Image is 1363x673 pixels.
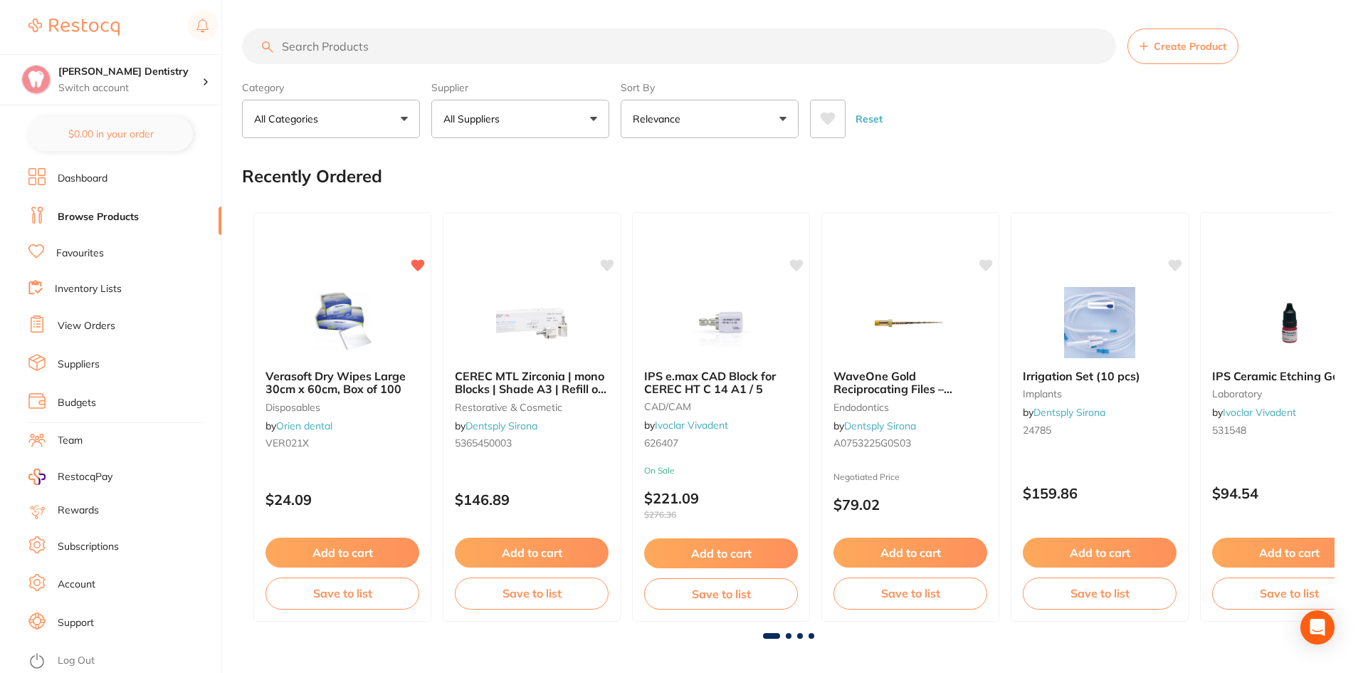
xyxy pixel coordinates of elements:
[242,81,420,94] label: Category
[242,167,382,187] h2: Recently Ordered
[28,650,217,673] button: Log Out
[58,396,96,410] a: Budgets
[28,469,46,485] img: RestocqPay
[242,100,420,138] button: All Categories
[644,538,798,568] button: Add to cart
[621,81,799,94] label: Sort By
[1053,287,1146,358] img: Irrigation Set (10 pcs)
[443,112,505,126] p: All Suppliers
[58,504,99,518] a: Rewards
[485,287,578,358] img: CEREC MTL Zirconia | mono Blocks | Shade A3 | Refill of 4
[455,402,609,413] small: restorative & cosmetic
[1023,406,1105,419] span: by
[58,434,83,448] a: Team
[1023,538,1177,568] button: Add to cart
[1023,370,1177,382] b: Irrigation Set (10 pcs)
[28,117,193,151] button: $0.00 in your order
[22,66,51,94] img: Ashmore Dentistry
[675,287,767,358] img: IPS e.max CAD Block for CEREC HT C 14 A1 / 5
[265,578,419,609] button: Save to list
[1127,28,1238,64] button: Create Product
[276,419,332,432] a: Orien dental
[644,490,798,520] p: $221.09
[1212,406,1296,419] span: by
[58,578,95,592] a: Account
[242,28,1116,64] input: Search Products
[455,491,609,508] p: $146.89
[621,100,799,138] button: Relevance
[455,419,537,432] span: by
[431,100,609,138] button: All Suppliers
[1223,406,1296,419] a: Ivoclar Vivadent
[833,538,987,568] button: Add to cart
[56,246,104,261] a: Favourites
[28,11,120,43] a: Restocq Logo
[58,358,100,372] a: Suppliers
[58,540,119,554] a: Subscriptions
[844,419,916,432] a: Dentsply Sirona
[265,370,419,396] b: Verasoft Dry Wipes Large 30cm x 60cm, Box of 100
[265,419,332,432] span: by
[265,491,419,508] p: $24.09
[851,100,887,138] button: Reset
[58,172,107,186] a: Dashboard
[431,81,609,94] label: Supplier
[1243,287,1335,358] img: IPS Ceramic Etching Gel 5ml
[455,578,609,609] button: Save to list
[254,112,324,126] p: All Categories
[833,496,987,513] p: $79.02
[833,578,987,609] button: Save to list
[58,81,202,95] p: Switch account
[633,112,686,126] p: Relevance
[644,370,798,396] b: IPS e.max CAD Block for CEREC HT C 14 A1 / 5
[833,419,916,432] span: by
[1023,424,1177,436] small: 24785
[455,538,609,568] button: Add to cart
[296,287,389,358] img: Verasoft Dry Wipes Large 30cm x 60cm, Box of 100
[1023,578,1177,609] button: Save to list
[58,319,115,333] a: View Orders
[28,469,112,485] a: RestocqPay
[644,401,798,412] small: CAD/CAM
[833,437,987,449] small: A0753225G0S03
[1300,610,1335,645] div: Open Intercom Messenger
[833,370,987,396] b: WaveOne Gold Reciprocating Files – Small/25mm, 3 files
[644,578,798,610] button: Save to list
[644,419,728,432] span: by
[644,437,798,449] small: 626407
[833,472,987,482] small: Negotiated Price
[1154,41,1226,52] span: Create Product
[455,370,609,396] b: CEREC MTL Zirconia | mono Blocks | Shade A3 | Refill of 4
[1023,388,1177,400] small: implants
[1033,406,1105,419] a: Dentsply Sirona
[58,470,112,484] span: RestocqPay
[465,419,537,432] a: Dentsply Sirona
[1023,485,1177,501] p: $159.86
[265,402,419,413] small: disposables
[644,466,798,476] small: On Sale
[265,437,419,449] small: VER021X
[833,402,987,413] small: endodontics
[455,437,609,449] small: 5365450003
[58,65,202,79] h4: Ashmore Dentistry
[28,19,120,36] img: Restocq Logo
[655,419,728,432] a: Ivoclar Vivadent
[58,616,94,630] a: Support
[864,287,957,358] img: WaveOne Gold Reciprocating Files – Small/25mm, 3 files
[58,654,95,668] a: Log Out
[265,538,419,568] button: Add to cart
[55,282,122,296] a: Inventory Lists
[644,510,798,520] span: $276.36
[58,210,139,224] a: Browse Products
